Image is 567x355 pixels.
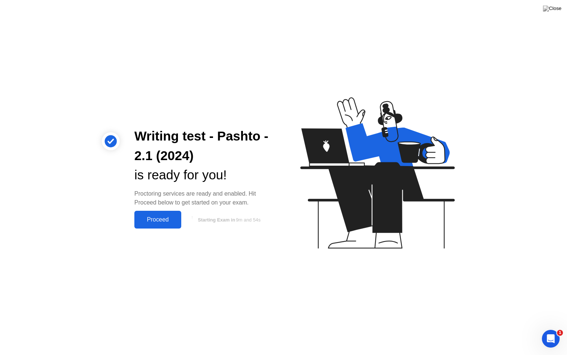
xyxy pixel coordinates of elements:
[134,211,181,229] button: Proceed
[137,216,179,223] div: Proceed
[236,217,261,223] span: 9m and 54s
[134,126,272,166] div: Writing test - Pashto - 2.1 (2024)
[185,213,272,227] button: Starting Exam in9m and 54s
[542,330,560,348] iframe: Intercom live chat
[557,330,563,336] span: 1
[134,189,272,207] div: Proctoring services are ready and enabled. Hit Proceed below to get started on your exam.
[134,165,272,185] div: is ready for you!
[543,6,561,11] img: Close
